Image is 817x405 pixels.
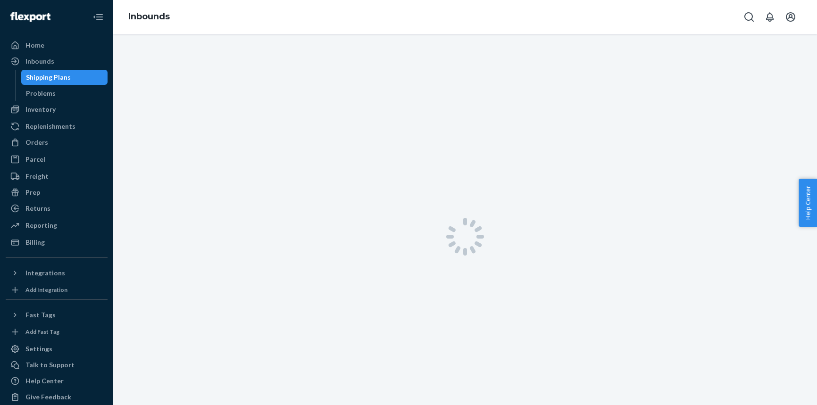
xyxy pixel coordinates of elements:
[25,138,48,147] div: Orders
[25,105,56,114] div: Inventory
[6,38,108,53] a: Home
[6,54,108,69] a: Inbounds
[25,268,65,278] div: Integrations
[6,152,108,167] a: Parcel
[25,204,50,213] div: Returns
[6,389,108,405] button: Give Feedback
[25,392,71,402] div: Give Feedback
[25,376,64,386] div: Help Center
[6,218,108,233] a: Reporting
[6,341,108,356] a: Settings
[740,8,759,26] button: Open Search Box
[25,360,75,370] div: Talk to Support
[25,328,59,336] div: Add Fast Tag
[6,201,108,216] a: Returns
[121,3,177,31] ol: breadcrumbs
[25,344,52,354] div: Settings
[6,373,108,388] a: Help Center
[10,12,50,22] img: Flexport logo
[25,238,45,247] div: Billing
[6,185,108,200] a: Prep
[25,221,57,230] div: Reporting
[799,179,817,227] button: Help Center
[21,86,108,101] a: Problems
[89,8,108,26] button: Close Navigation
[25,172,49,181] div: Freight
[25,122,75,131] div: Replenishments
[6,169,108,184] a: Freight
[6,357,108,372] button: Talk to Support
[128,11,170,22] a: Inbounds
[25,286,67,294] div: Add Integration
[6,265,108,281] button: Integrations
[6,284,108,296] a: Add Integration
[25,57,54,66] div: Inbounds
[25,155,45,164] div: Parcel
[26,89,56,98] div: Problems
[760,8,779,26] button: Open notifications
[6,119,108,134] a: Replenishments
[6,326,108,338] a: Add Fast Tag
[6,235,108,250] a: Billing
[781,8,800,26] button: Open account menu
[25,188,40,197] div: Prep
[25,310,56,320] div: Fast Tags
[6,307,108,322] button: Fast Tags
[21,70,108,85] a: Shipping Plans
[26,73,71,82] div: Shipping Plans
[25,41,44,50] div: Home
[6,102,108,117] a: Inventory
[6,135,108,150] a: Orders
